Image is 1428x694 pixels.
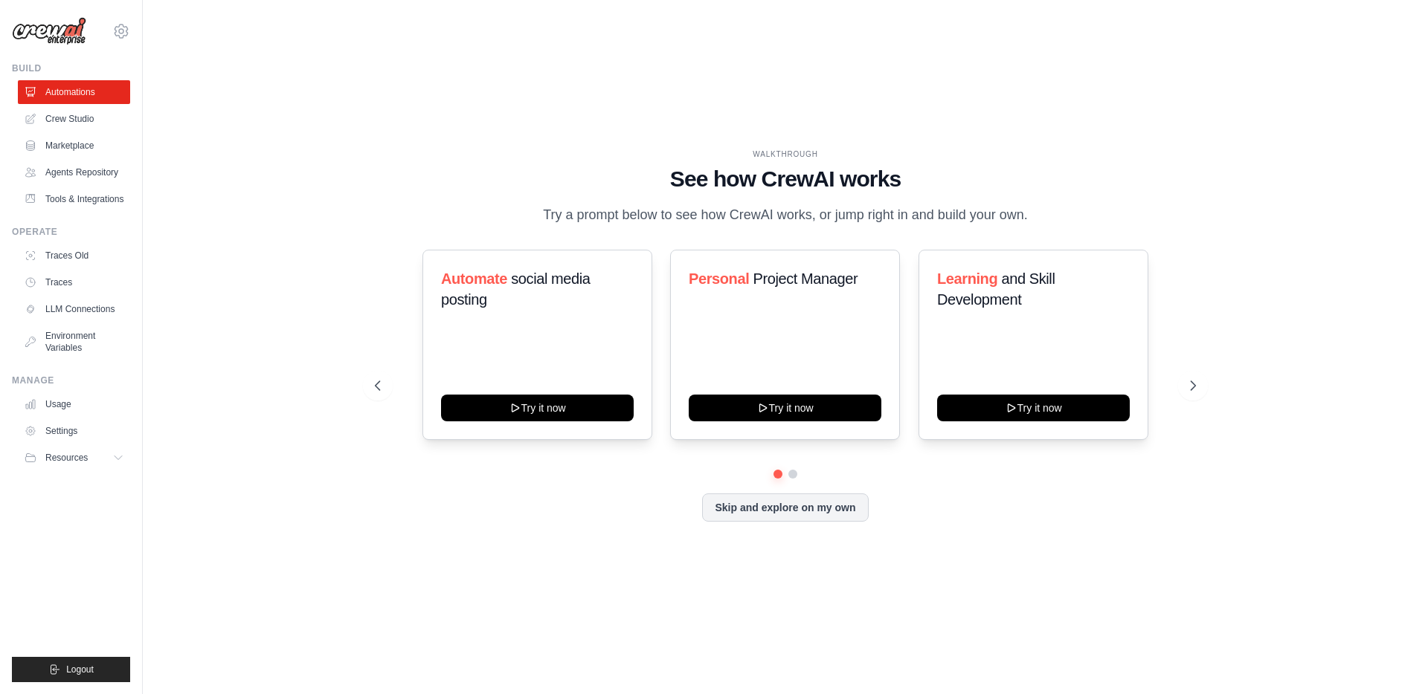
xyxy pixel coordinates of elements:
span: Automate [441,270,507,287]
button: Skip and explore on my own [702,493,868,522]
p: Try a prompt below to see how CrewAI works, or jump right in and build your own. [535,204,1035,226]
h1: See how CrewAI works [375,166,1196,192]
a: Crew Studio [18,107,130,131]
span: Project Manager [753,270,858,287]
span: Personal [689,270,749,287]
a: Traces [18,270,130,294]
a: Settings [18,419,130,443]
button: Logout [12,657,130,682]
a: Marketplace [18,134,130,158]
span: Logout [66,664,94,675]
button: Resources [18,446,130,470]
span: social media posting [441,270,591,308]
a: Agents Repository [18,160,130,184]
a: Environment Variables [18,324,130,360]
button: Try it now [689,395,881,421]
a: LLM Connections [18,297,130,321]
button: Try it now [937,395,1130,421]
div: Manage [12,374,130,386]
span: Learning [937,270,997,287]
div: WALKTHROUGH [375,149,1196,160]
a: Tools & Integrations [18,187,130,211]
div: Operate [12,226,130,238]
a: Usage [18,392,130,416]
button: Try it now [441,395,634,421]
a: Automations [18,80,130,104]
a: Traces Old [18,244,130,267]
span: and Skill Development [937,270,1055,308]
div: Build [12,62,130,74]
span: Resources [45,452,88,464]
img: Logo [12,17,86,45]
